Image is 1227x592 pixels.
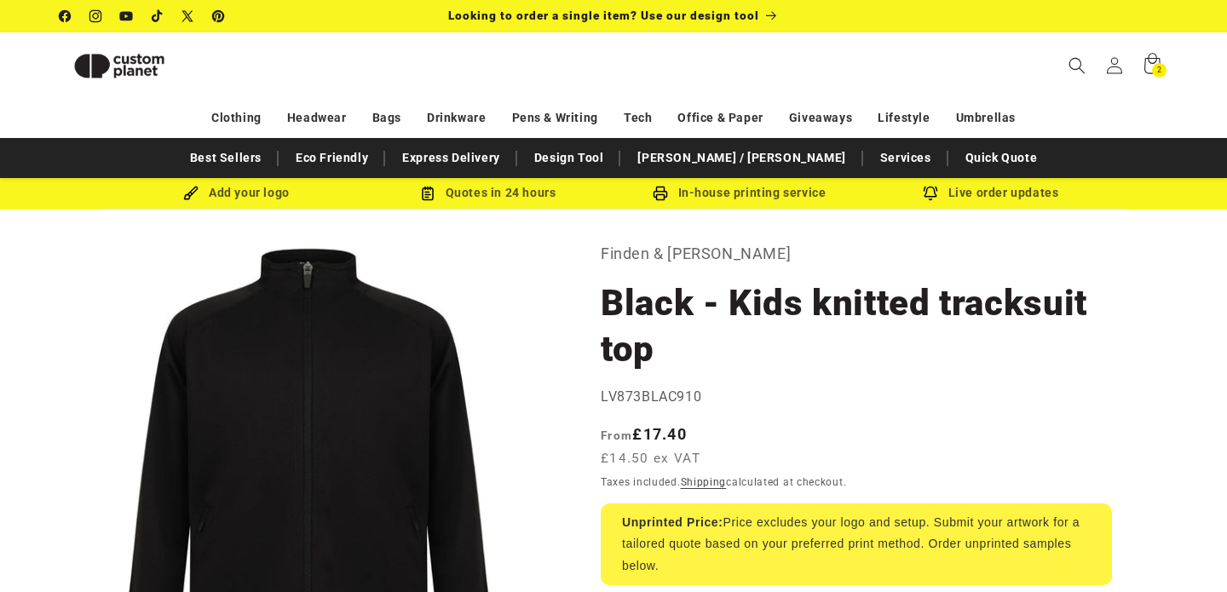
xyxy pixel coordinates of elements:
[681,476,727,488] a: Shipping
[183,186,199,201] img: Brush Icon
[789,103,852,133] a: Giveaways
[629,143,854,173] a: [PERSON_NAME] / [PERSON_NAME]
[1058,47,1096,84] summary: Search
[624,103,652,133] a: Tech
[601,240,1112,267] p: Finden & [PERSON_NAME]
[287,103,347,133] a: Headwear
[878,103,930,133] a: Lifestyle
[54,32,237,99] a: Custom Planet
[601,474,1112,491] div: Taxes included. calculated at checkout.
[872,143,940,173] a: Services
[60,39,179,93] img: Custom Planet
[1142,510,1227,592] iframe: Chat Widget
[601,428,632,442] span: From
[653,186,668,201] img: In-house printing
[956,103,1016,133] a: Umbrellas
[448,9,759,22] span: Looking to order a single item? Use our design tool
[181,143,270,173] a: Best Sellers
[111,182,362,204] div: Add your logo
[420,186,435,201] img: Order Updates Icon
[526,143,613,173] a: Design Tool
[211,103,262,133] a: Clothing
[1157,63,1162,78] span: 2
[613,182,865,204] div: In-house printing service
[427,103,486,133] a: Drinkware
[362,182,613,204] div: Quotes in 24 hours
[601,280,1112,372] h1: Black - Kids knitted tracksuit top
[601,388,701,405] span: LV873BLAC910
[287,143,377,173] a: Eco Friendly
[677,103,763,133] a: Office & Paper
[512,103,598,133] a: Pens & Writing
[601,503,1112,585] div: Price excludes your logo and setup. Submit your artwork for a tailored quote based on your prefer...
[394,143,509,173] a: Express Delivery
[622,515,723,529] strong: Unprinted Price:
[601,449,700,468] span: £14.50 ex VAT
[865,182,1116,204] div: Live order updates
[923,186,938,201] img: Order updates
[601,425,687,443] strong: £17.40
[957,143,1046,173] a: Quick Quote
[372,103,401,133] a: Bags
